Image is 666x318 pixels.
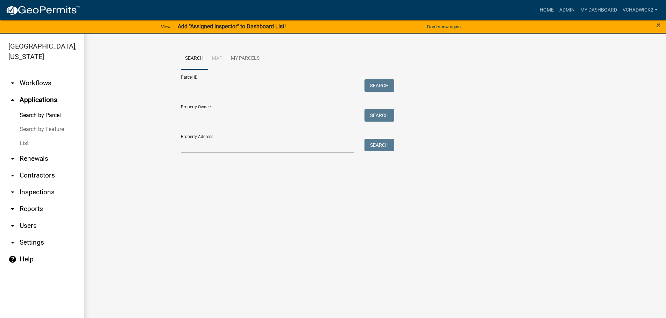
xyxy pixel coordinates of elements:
a: My Parcels [227,48,264,70]
i: arrow_drop_down [8,188,17,196]
i: arrow_drop_down [8,238,17,247]
button: Don't show again [424,21,463,32]
i: arrow_drop_down [8,79,17,87]
strong: Add "Assigned Inspector" to Dashboard List! [178,23,286,30]
a: Search [181,48,208,70]
a: Admin [557,3,578,17]
i: arrow_drop_down [8,154,17,163]
button: Search [364,79,394,92]
a: My Dashboard [578,3,620,17]
button: Search [364,139,394,151]
a: Home [537,3,557,17]
span: × [656,20,661,30]
button: Search [364,109,394,122]
button: Close [656,21,661,29]
i: help [8,255,17,263]
i: arrow_drop_down [8,205,17,213]
i: arrow_drop_down [8,171,17,180]
a: View [158,21,173,32]
i: arrow_drop_up [8,96,17,104]
a: VChadwick2 [620,3,660,17]
i: arrow_drop_down [8,222,17,230]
